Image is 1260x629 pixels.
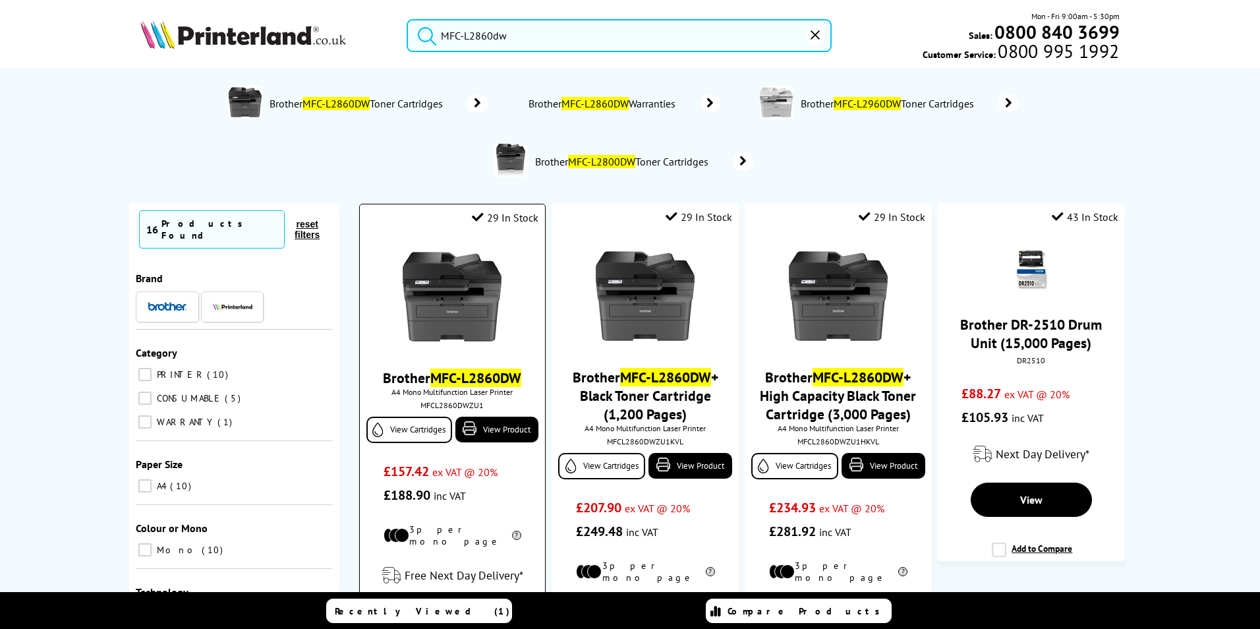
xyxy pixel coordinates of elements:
[430,369,521,387] mark: MFC-L2860DW
[472,211,538,224] div: 29 In Stock
[625,502,690,515] span: ex VAT @ 20%
[405,568,523,583] span: Free Next Day Delivery*
[140,20,346,49] img: Printerland Logo
[923,45,1119,61] span: Customer Service:
[202,544,226,556] span: 10
[136,272,163,285] span: Brand
[527,94,720,113] a: BrotherMFC-L2860DWWarranties
[138,392,152,405] input: CONSUMABLE 5
[751,423,925,433] span: A4 Mono Multifunction Laser Printer
[384,524,521,547] li: 3p per mono page
[799,97,979,110] span: Brother Toner Cartridges
[755,436,921,446] div: MFCL2860DWZU1HKVL
[136,522,208,535] span: Colour or Mono
[154,369,206,380] span: PRINTER
[217,416,235,428] span: 1
[760,86,793,119] img: brother-mfc-l2960dw-deptimage.jpg
[558,423,731,433] span: A4 Mono Multifunction Laser Printer
[434,489,466,502] span: inc VAT
[136,346,177,359] span: Category
[1052,210,1118,224] div: 43 In Stock
[302,97,370,110] mark: MFC-L2860DW
[154,480,169,492] span: A4
[948,355,1114,365] div: DR2510
[992,543,1072,568] label: Add to Compare
[558,453,644,479] a: View Cartridges
[728,605,887,617] span: Compare Products
[407,19,832,52] input: Search product or brand
[666,210,732,224] div: 29 In Stock
[229,86,262,119] img: MFC-L2860DW-deptimage.jpg
[960,315,1102,352] a: Brother DR-2510 Drum Unit (15,000 Pages)
[842,453,925,479] a: View Product
[225,392,244,404] span: 5
[568,155,635,168] mark: MFC-L2800DW
[154,544,200,556] span: Mono
[207,369,231,380] span: 10
[992,26,1120,38] a: 0800 840 3699
[760,368,916,423] a: BrotherMFC-L2860DW+ High Capacity Black Toner Cartridge (3,000 Pages)
[706,599,892,623] a: Compare Products
[366,417,452,443] a: View Cartridges
[769,499,816,516] span: £234.93
[626,525,658,539] span: inc VAT
[561,97,629,110] mark: MFC-L2860DW
[148,302,187,311] img: Brother
[366,387,538,397] span: A4 Mono Multifunction Laser Printer
[384,463,429,480] span: £157.42
[154,416,216,428] span: WARRANTY
[138,368,152,381] input: PRINTER 10
[751,453,838,479] a: View Cartridges
[819,525,851,539] span: inc VAT
[1031,10,1120,22] span: Mon - Fri 9:00am - 5:30pm
[527,97,681,110] span: Brother Warranties
[268,86,488,121] a: BrotherMFC-L2860DWToner Cartridges
[961,409,1008,426] span: £105.93
[138,479,152,493] input: A4 10
[136,458,183,471] span: Paper Size
[576,560,715,584] li: 3p per mono page
[789,247,888,345] img: brother-MFC-L2860DW-front-small.jpg
[1004,388,1070,401] span: ex VAT @ 20%
[859,210,925,224] div: 29 In Stock
[455,417,538,442] a: View Product
[1020,493,1043,506] span: View
[944,436,1118,473] div: modal_delivery
[170,480,194,492] span: 10
[769,560,908,584] li: 3p per mono page
[994,20,1120,44] b: 0800 840 3699
[620,368,711,386] mark: MFC-L2860DW
[370,400,535,410] div: MFCL2860DWZU1
[576,523,623,540] span: £249.48
[154,392,223,404] span: CONSUMABLE
[136,585,188,599] span: Technology
[996,45,1119,57] span: 0800 995 1992
[138,543,152,556] input: Mono 10
[576,499,621,516] span: £207.90
[326,599,512,623] a: Recently Viewed (1)
[596,247,695,345] img: brother-MFC-L2860DW-front-small.jpg
[384,487,430,504] span: £188.90
[285,218,329,241] button: reset filters
[213,303,252,310] img: Printerland
[1012,411,1044,425] span: inc VAT
[561,436,728,446] div: MFCL2860DWZU1KVL
[161,218,277,241] div: Products Found
[534,155,714,168] span: Brother Toner Cartridges
[1008,247,1054,293] img: brother-DR2510-carton-small.png
[494,144,527,177] img: MFC-L2800DW-deptimage.jpg
[819,502,884,515] span: ex VAT @ 20%
[432,465,498,479] span: ex VAT @ 20%
[813,368,903,386] mark: MFC-L2860DW
[335,605,510,617] span: Recently Viewed (1)
[799,86,1019,121] a: BrotherMFC-L2960DWToner Cartridges
[769,523,816,540] span: £281.92
[403,247,501,346] img: brother-MFC-L2860DW-front-small.jpg
[140,20,390,51] a: Printerland Logo
[268,97,448,110] span: Brother Toner Cartridges
[996,446,1089,462] span: Next Day Delivery*
[573,368,718,423] a: BrotherMFC-L2860DW+ Black Toner Cartridge (1,200 Pages)
[366,557,538,594] div: modal_delivery
[834,97,901,110] mark: MFC-L2960DW
[648,453,732,479] a: View Product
